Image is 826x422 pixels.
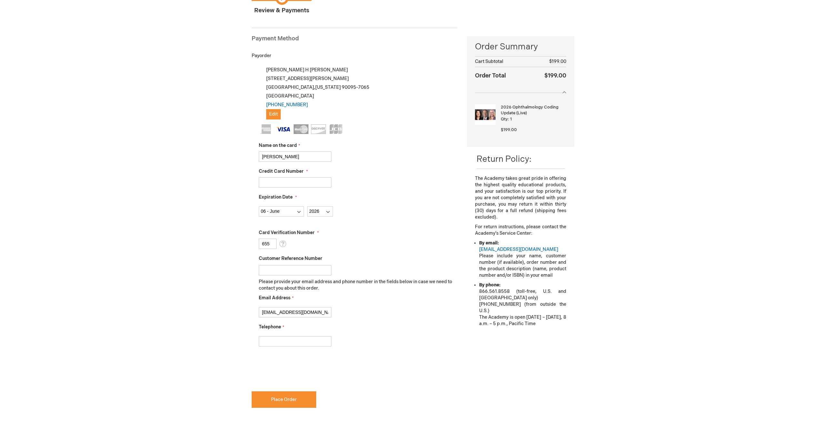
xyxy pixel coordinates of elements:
strong: By phone: [479,282,500,288]
th: Cart Subtotal [475,57,531,67]
img: American Express [259,124,274,134]
li: Please include your name, customer number (if available), order number and the product descriptio... [479,240,566,279]
strong: Order Total [475,71,506,80]
p: The Academy takes great pride in offering the highest quality educational products, and your sati... [475,175,566,221]
span: 1 [510,117,512,122]
span: Edit [269,111,278,117]
span: Telephone [259,324,281,330]
span: [US_STATE] [315,85,341,90]
input: Card Verification Number [259,239,277,249]
p: Please provide your email address and phone number in the fields below in case we need to contact... [259,279,457,292]
span: Customer Reference Number [259,256,322,261]
iframe: reCAPTCHA [252,357,350,382]
span: Payorder [252,53,271,58]
img: MasterCard [294,124,308,134]
span: Order Summary [475,41,566,56]
p: For return instructions, please contact the Academy’s Service Center: [475,224,566,237]
span: $199.00 [501,127,517,132]
img: Visa [276,124,291,134]
img: JCB [328,124,343,134]
button: Edit [266,109,281,119]
li: 866.561.8558 (toll-free, U.S. and [GEOGRAPHIC_DATA] only) [PHONE_NUMBER] (from outside the U.S.) ... [479,282,566,327]
a: [PHONE_NUMBER] [266,102,308,108]
a: [EMAIL_ADDRESS][DOMAIN_NAME] [479,247,558,252]
span: Qty [501,117,508,122]
span: $199.00 [549,59,566,64]
div: Payment Method [252,35,457,46]
strong: 2026 Ophthalmology Coding Update (Live) [501,104,565,116]
div: [PERSON_NAME] H [PERSON_NAME] [STREET_ADDRESS][PERSON_NAME] [GEOGRAPHIC_DATA] , 90095-7065 [GEOGR... [259,66,457,119]
span: $199.00 [544,72,566,79]
input: Credit Card Number [259,177,331,188]
img: 2026 Ophthalmology Coding Update (Live) [475,104,496,125]
span: Expiration Date [259,194,293,200]
span: Card Verification Number [259,230,315,235]
span: Return Policy: [477,154,531,164]
img: Discover [311,124,326,134]
span: Email Address [259,295,290,301]
button: Place Order [252,391,316,408]
span: Place Order [271,397,297,402]
strong: By email: [479,240,499,246]
span: Name on the card [259,143,297,148]
span: Credit Card Number [259,169,304,174]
